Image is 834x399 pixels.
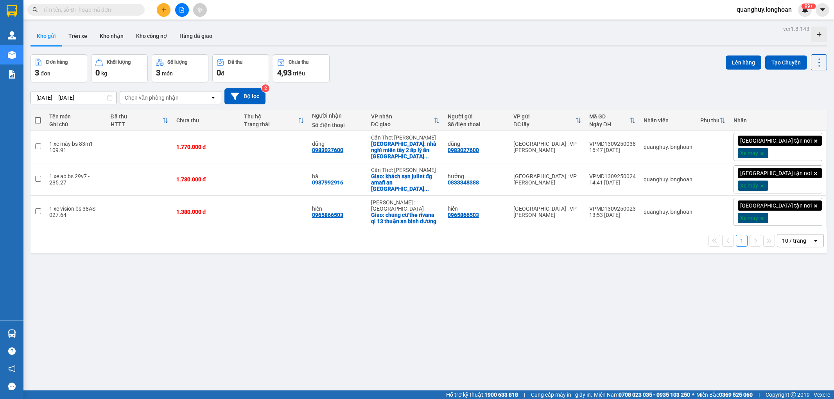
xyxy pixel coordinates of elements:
[49,113,103,120] div: Tên món
[589,212,636,218] div: 13:53 [DATE]
[179,7,185,13] span: file-add
[819,6,826,13] span: caret-down
[740,182,758,189] span: Xe máy
[371,199,440,212] div: [PERSON_NAME] : [GEOGRAPHIC_DATA]
[736,235,748,247] button: 1
[101,70,107,77] span: kg
[734,117,822,123] div: Nhãn
[244,113,298,120] div: Thu hộ
[312,179,343,186] div: 0987992916
[801,4,816,9] sup: 426
[448,179,479,186] div: 0833348388
[700,117,719,123] div: Phụ thu
[32,7,38,13] span: search
[46,59,68,65] div: Đơn hàng
[371,141,440,159] div: Giao: nhà nghỉ miền tây 2 ấp lý ấn hưng mỹ cái nước cà mau
[740,170,812,177] span: [GEOGRAPHIC_DATA] tận nơi
[367,110,444,131] th: Toggle SortBy
[783,25,809,33] div: ver 1.8.143
[589,179,636,186] div: 14:41 [DATE]
[448,121,506,127] div: Số điện thoại
[802,6,809,13] img: icon-new-feature
[791,392,796,397] span: copyright
[448,147,479,153] div: 0983027600
[35,68,39,77] span: 3
[644,144,692,150] div: quanghuy.longhoan
[513,113,575,120] div: VP gửi
[371,173,440,192] div: Giao: khách sạn juliet đg amafi an thới phú quốc kiên giang
[41,70,50,77] span: đơn
[312,173,363,179] div: hà
[371,212,440,224] div: Giao: chung cư the rivana ql 13 thuận an bình dương
[696,110,730,131] th: Toggle SortBy
[49,206,103,218] div: 1 xe vision bs 38AS - 027.64
[524,390,525,399] span: |
[49,141,103,153] div: 1 xe máy bs 83m1 - 109.91
[448,206,506,212] div: hiền
[589,173,636,179] div: VPMD1309250024
[371,113,434,120] div: VP nhận
[589,206,636,212] div: VPMD1309250023
[217,68,221,77] span: 0
[371,121,434,127] div: ĐC giao
[513,206,581,218] div: [GEOGRAPHIC_DATA] : VP [PERSON_NAME]
[312,206,363,212] div: hiền
[31,91,116,104] input: Select a date range.
[49,173,103,186] div: 1 xe ab bs 29v7 - 285.27
[91,54,148,82] button: Khối lượng0kg
[371,134,440,141] div: Cần Thơ: [PERSON_NAME]
[312,122,363,128] div: Số điện thoại
[8,365,16,372] span: notification
[8,51,16,59] img: warehouse-icon
[531,390,592,399] span: Cung cấp máy in - giấy in:
[740,150,758,157] span: Xe máy
[448,141,506,147] div: dũng
[30,27,62,45] button: Kho gửi
[589,113,630,120] div: Mã GD
[589,121,630,127] div: Ngày ĐH
[152,54,208,82] button: Số lượng3món
[8,70,16,79] img: solution-icon
[726,55,761,70] button: Lên hàng
[765,55,807,70] button: Tạo Chuyến
[312,212,343,218] div: 0965866503
[193,3,207,17] button: aim
[589,147,636,153] div: 16:47 [DATE]
[176,209,237,215] div: 1.380.000 đ
[273,54,330,82] button: Chưa thu4,93 triệu
[619,392,690,398] strong: 0708 023 035 - 0935 103 250
[811,27,827,42] div: Tạo kho hàng mới
[759,390,760,399] span: |
[111,121,162,127] div: HTTT
[585,110,640,131] th: Toggle SortBy
[696,390,753,399] span: Miền Bắc
[513,141,581,153] div: [GEOGRAPHIC_DATA] : VP [PERSON_NAME]
[8,383,16,390] span: message
[644,209,692,215] div: quanghuy.longhoan
[312,113,363,119] div: Người nhận
[513,121,575,127] div: ĐC lấy
[161,7,167,13] span: plus
[173,27,219,45] button: Hàng đã giao
[289,59,308,65] div: Chưa thu
[157,3,170,17] button: plus
[197,7,203,13] span: aim
[130,27,173,45] button: Kho công nợ
[176,176,237,183] div: 1.780.000 đ
[210,95,216,101] svg: open
[111,113,162,120] div: Đã thu
[277,68,292,77] span: 4,93
[176,117,237,123] div: Chưa thu
[644,117,692,123] div: Nhân viên
[228,59,242,65] div: Đã thu
[448,212,479,218] div: 0965866503
[221,70,224,77] span: đ
[692,393,694,396] span: ⚪️
[167,59,187,65] div: Số lượng
[7,5,17,17] img: logo-vxr
[240,110,308,131] th: Toggle SortBy
[49,121,103,127] div: Ghi chú
[448,173,506,179] div: hưởng
[740,215,758,222] span: Xe máy
[509,110,585,131] th: Toggle SortBy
